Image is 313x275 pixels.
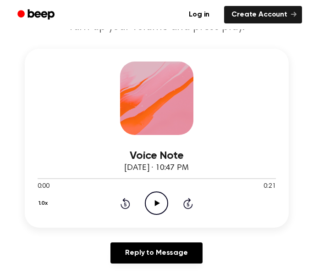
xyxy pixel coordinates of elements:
[264,182,275,191] span: 0:21
[38,150,276,162] h3: Voice Note
[38,182,49,191] span: 0:00
[180,4,219,25] a: Log in
[11,6,63,24] a: Beep
[224,6,302,23] a: Create Account
[110,242,202,264] a: Reply to Message
[124,164,188,172] span: [DATE] · 10:47 PM
[38,196,51,211] button: 1.0x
